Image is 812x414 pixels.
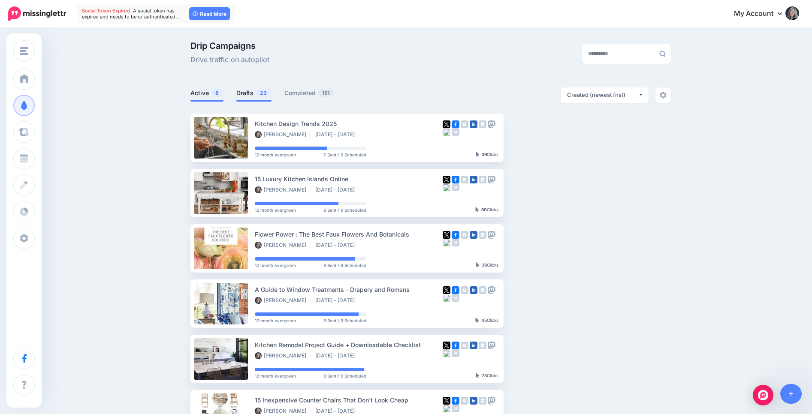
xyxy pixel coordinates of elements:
[470,286,477,294] img: linkedin-square.png
[476,373,498,378] div: Clicks
[255,229,443,239] div: Flower Power : The Best Faux Flowers And Botanicals
[452,120,459,128] img: facebook-square.png
[255,174,443,184] div: 15 Luxury Kitchen Islands Online
[255,242,311,249] li: [PERSON_NAME]
[488,120,495,128] img: mastodon-grey-square.png
[255,285,443,294] div: A Guide to Window Treatments - Drapery and Romans
[443,405,450,412] img: bluesky-grey-square.png
[452,349,459,357] img: medium-grey-square.png
[476,152,480,157] img: pointer-grey-darker.png
[482,152,487,157] b: 39
[452,405,459,412] img: medium-grey-square.png
[443,183,450,191] img: bluesky-grey-square.png
[315,186,359,193] li: [DATE] - [DATE]
[452,176,459,183] img: facebook-square.png
[452,183,459,191] img: medium-grey-square.png
[323,263,366,267] span: 8 Sent / 9 Scheduled
[190,42,269,50] span: Drip Campaigns
[660,92,667,99] img: settings-grey.png
[82,8,180,20] span: A social token has expired and needs to be re-authenticated…
[452,294,459,302] img: medium-grey-square.png
[475,318,479,323] img: pointer-grey-darker.png
[470,176,477,183] img: linkedin-square.png
[488,397,495,405] img: mastodon-grey-square.png
[470,120,477,128] img: linkedin-square.png
[443,239,450,246] img: bluesky-grey-square.png
[482,373,487,378] b: 75
[211,89,223,97] span: 8
[255,131,311,138] li: [PERSON_NAME]
[479,120,486,128] img: google_business-grey-square.png
[567,91,638,99] div: Created (newest first)
[725,3,799,24] a: My Account
[255,208,296,212] span: 12 month evergreen
[255,119,443,129] div: Kitchen Design Trends 2025
[461,176,468,183] img: instagram-grey-square.png
[452,286,459,294] img: facebook-square.png
[475,207,498,213] div: Clicks
[482,262,487,267] b: 38
[443,349,450,357] img: bluesky-grey-square.png
[284,88,334,98] a: Completed151
[488,342,495,349] img: mastodon-grey-square.png
[323,208,366,212] span: 8 Sent / 9 Scheduled
[443,342,450,349] img: twitter-square.png
[255,340,443,350] div: Kitchen Remodel Project Guide + Downloadable Checklist
[255,352,311,359] li: [PERSON_NAME]
[452,342,459,349] img: facebook-square.png
[481,318,487,323] b: 45
[476,373,480,378] img: pointer-grey-darker.png
[236,88,272,98] a: Drafts23
[479,231,486,239] img: google_business-grey-square.png
[753,385,773,405] div: Open Intercom Messenger
[470,231,477,239] img: linkedin-square.png
[659,51,666,57] img: search-grey-6.png
[461,342,468,349] img: instagram-grey-square.png
[452,397,459,405] img: facebook-square.png
[318,89,334,97] span: 151
[256,89,271,97] span: 23
[8,6,66,21] img: Missinglettr
[488,176,495,183] img: mastodon-grey-square.png
[20,47,28,55] img: menu.png
[452,231,459,239] img: facebook-square.png
[461,231,468,239] img: instagram-grey-square.png
[476,263,498,268] div: Clicks
[461,120,468,128] img: instagram-grey-square.png
[255,318,296,323] span: 12 month evergreen
[443,128,450,136] img: bluesky-grey-square.png
[479,397,486,405] img: google_business-grey-square.png
[323,153,366,157] span: 7 Sent / 9 Scheduled
[470,342,477,349] img: linkedin-square.png
[461,286,468,294] img: instagram-grey-square.png
[443,176,450,183] img: twitter-square.png
[479,176,486,183] img: google_business-grey-square.png
[82,8,132,14] span: Social Token Expired.
[443,286,450,294] img: twitter-square.png
[475,207,479,212] img: pointer-grey-darker.png
[255,153,296,157] span: 12 month evergreen
[476,262,480,267] img: pointer-grey-darker.png
[481,207,487,212] b: 60
[323,318,366,323] span: 8 Sent / 9 Scheduled
[452,128,459,136] img: medium-grey-square.png
[190,88,223,98] a: Active8
[452,239,459,246] img: medium-grey-square.png
[479,342,486,349] img: google_business-grey-square.png
[476,152,498,157] div: Clicks
[190,54,269,66] span: Drive traffic on autopilot
[561,87,649,103] button: Created (newest first)
[255,186,311,193] li: [PERSON_NAME]
[443,397,450,405] img: twitter-square.png
[315,131,359,138] li: [DATE] - [DATE]
[255,263,296,267] span: 12 month evergreen
[470,397,477,405] img: linkedin-square.png
[315,297,359,304] li: [DATE] - [DATE]
[255,297,311,304] li: [PERSON_NAME]
[475,318,498,323] div: Clicks
[189,7,230,20] a: Read More
[255,374,296,378] span: 12 month evergreen
[443,231,450,239] img: twitter-square.png
[443,120,450,128] img: twitter-square.png
[461,397,468,405] img: instagram-grey-square.png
